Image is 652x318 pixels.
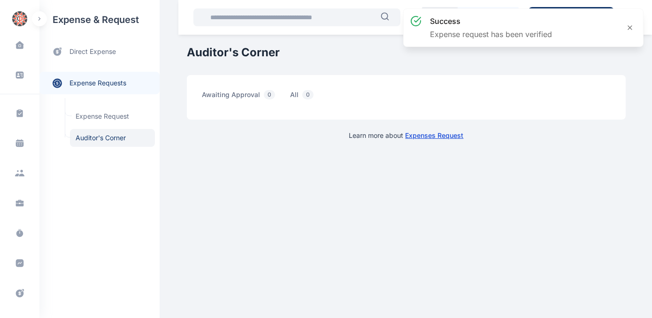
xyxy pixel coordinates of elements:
h1: Auditor's Corner [187,45,626,60]
a: expense requests [39,72,160,94]
span: awaiting approval [202,90,279,105]
span: all [290,90,317,105]
a: direct expense [39,39,160,64]
h3: success [430,15,552,27]
span: direct expense [69,47,116,57]
p: Learn more about [349,131,464,140]
a: Expenses Request [406,131,464,139]
div: expense requests [39,64,160,94]
span: 0 [302,90,314,99]
a: all0 [290,90,329,105]
span: 0 [264,90,275,99]
a: Auditor's Corner [70,129,155,147]
a: Expense Request [70,107,155,125]
p: Expense request has been verified [430,29,552,40]
a: awaiting approval0 [202,90,290,105]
